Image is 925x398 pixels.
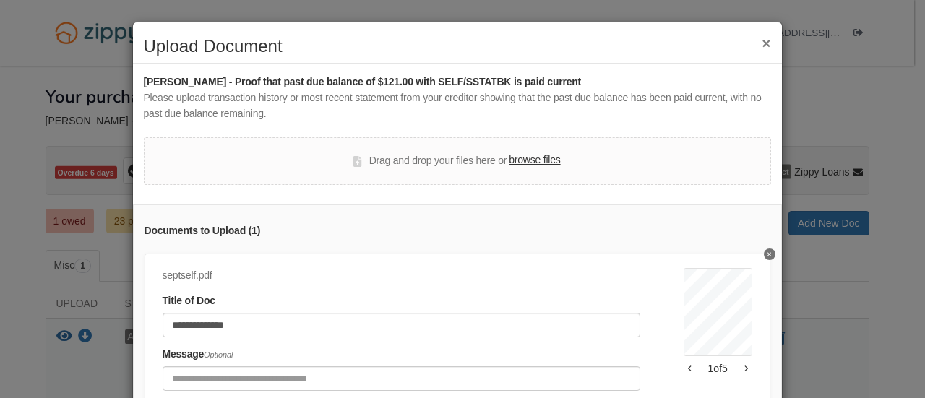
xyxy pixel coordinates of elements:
div: Drag and drop your files here or [353,152,560,170]
div: Please upload transaction history or most recent statement from your creditor showing that the pa... [144,90,771,122]
div: septself.pdf [163,268,640,284]
div: [PERSON_NAME] - Proof that past due balance of $121.00 with SELF/SSTATBK is paid current [144,74,771,90]
div: 1 of 5 [684,361,752,376]
span: Optional [204,350,233,359]
input: Document Title [163,313,640,337]
button: × [762,35,770,51]
h2: Upload Document [144,37,771,56]
input: Include any comments on this document [163,366,640,391]
label: browse files [509,152,560,168]
div: Documents to Upload ( 1 ) [145,223,770,239]
label: Title of Doc [163,293,215,309]
button: Delete PDF of balance [764,248,775,260]
label: Message [163,347,233,363]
